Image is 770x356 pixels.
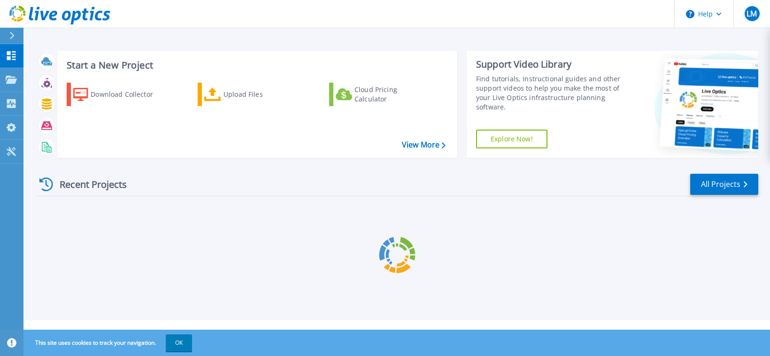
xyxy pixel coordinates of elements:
[476,58,623,70] div: Support Video Library
[747,10,757,17] span: LM
[36,173,139,196] div: Recent Projects
[690,174,758,195] a: All Projects
[67,60,445,70] h3: Start a New Project
[354,85,430,104] div: Cloud Pricing Calculator
[198,83,302,106] a: Upload Files
[223,85,299,104] div: Upload Files
[329,83,434,106] a: Cloud Pricing Calculator
[67,83,171,106] a: Download Collector
[476,130,547,148] a: Explore Now!
[476,74,623,112] div: Find tutorials, instructional guides and other support videos to help you make the most of your L...
[402,140,446,149] a: View More
[166,334,192,351] button: OK
[26,334,192,351] span: This site uses cookies to track your navigation.
[91,85,166,104] div: Download Collector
